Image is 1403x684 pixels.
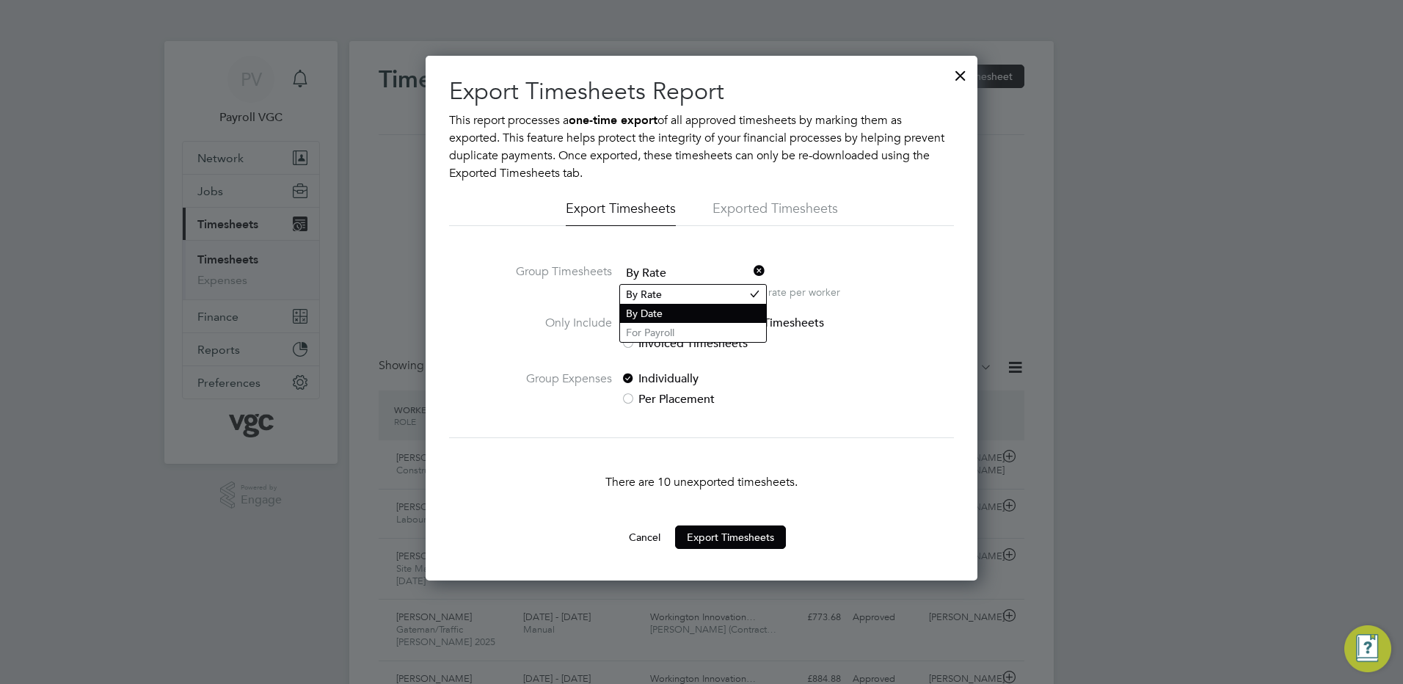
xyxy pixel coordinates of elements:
li: By Date [620,304,766,323]
button: Engage Resource Center [1344,625,1391,672]
li: Exported Timesheets [713,200,838,226]
button: Export Timesheets [675,525,786,549]
label: Only Include [502,314,612,352]
p: There are 10 unexported timesheets. [449,473,954,491]
label: Group Expenses [502,370,612,408]
span: By Rate [621,263,765,285]
p: This report processes a of all approved timesheets by marking them as exported. This feature help... [449,112,954,182]
li: By Rate [620,285,766,304]
button: Cancel [617,525,672,549]
h2: Export Timesheets Report [449,76,954,107]
label: Invoiced Timesheets [621,335,867,352]
b: one-time export [569,113,657,127]
label: Individually [621,370,867,388]
label: Group Timesheets [502,263,612,296]
li: For Payroll [620,323,766,342]
li: Export Timesheets [566,200,676,226]
label: Per Placement [621,390,867,408]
